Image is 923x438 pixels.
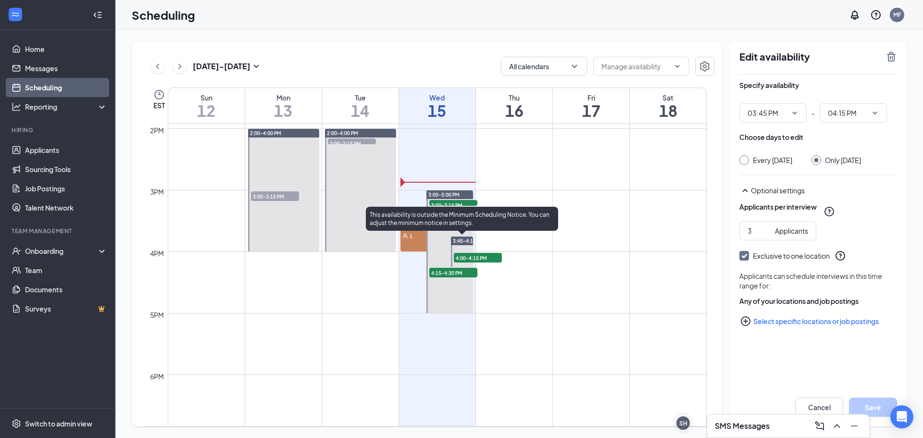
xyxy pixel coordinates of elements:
[173,59,187,74] button: ChevronRight
[251,191,299,201] span: 3:00-3:15 PM
[193,61,250,72] h3: [DATE] - [DATE]
[148,371,166,382] div: 6pm
[870,9,882,21] svg: QuestionInfo
[847,418,862,434] button: Minimize
[751,186,897,195] div: Optional settings
[25,59,107,78] a: Messages
[148,125,166,136] div: 2pm
[93,10,102,20] svg: Collapse
[739,103,897,123] div: -
[630,93,706,102] div: Sat
[476,88,552,124] a: October 16, 2025
[871,109,879,117] svg: ChevronDown
[25,140,107,160] a: Applicants
[601,61,670,72] input: Manage availability
[25,280,107,299] a: Documents
[849,398,897,417] button: Save
[630,88,706,124] a: October 18, 2025
[753,155,792,165] div: Every [DATE]
[148,310,166,320] div: 5pm
[168,88,245,124] a: October 12, 2025
[753,251,830,261] div: Exclusive to one location
[25,299,107,318] a: SurveysCrown
[831,420,843,432] svg: ChevronUp
[25,78,107,97] a: Scheduling
[739,312,897,331] button: Select specific locations or job postingsPlusCircle
[12,419,21,428] svg: Settings
[791,109,798,117] svg: ChevronDown
[399,88,475,124] a: October 15, 2025
[150,59,165,74] button: ChevronLeft
[25,198,107,217] a: Talent Network
[25,39,107,59] a: Home
[410,233,412,239] span: 1
[739,80,799,90] div: Specify availability
[812,418,827,434] button: ComposeMessage
[153,89,165,100] svg: Clock
[148,187,166,197] div: 3pm
[739,296,897,306] div: Any of your locations and job postings
[795,398,843,417] button: Cancel
[429,268,477,277] span: 4:15-4:30 PM
[454,253,502,263] span: 4:00-4:15 PM
[12,126,105,134] div: Hiring
[699,61,711,72] svg: Settings
[250,130,281,137] span: 2:00-4:00 PM
[848,420,860,432] svg: Minimize
[814,420,825,432] svg: ComposeMessage
[886,51,897,63] svg: TrashOutline
[695,57,714,76] button: Settings
[715,421,770,431] h3: SMS Messages
[739,185,751,196] svg: SmallChevronUp
[12,246,21,256] svg: UserCheck
[553,102,629,119] h1: 17
[153,100,165,110] span: EST
[890,405,913,428] div: Open Intercom Messenger
[322,93,399,102] div: Tue
[250,61,262,72] svg: SmallChevronDown
[825,155,861,165] div: Only [DATE]
[153,61,162,72] svg: ChevronLeft
[829,418,845,434] button: ChevronUp
[328,138,376,148] span: 2:00-2:15 PM
[168,93,245,102] div: Sun
[893,11,901,19] div: MF
[739,132,803,142] div: Choose days to edit
[476,102,552,119] h1: 16
[12,227,105,235] div: Team Management
[553,88,629,124] a: October 17, 2025
[399,93,475,102] div: Wed
[630,102,706,119] h1: 18
[11,10,20,19] svg: WorkstreamLogo
[366,207,558,231] div: This availability is outside the Minimum Scheduling Notice. You can adjust the minimum notice in ...
[327,130,358,137] span: 2:00-4:00 PM
[132,7,195,23] h1: Scheduling
[25,261,107,280] a: Team
[428,191,460,198] span: 3:00-5:00 PM
[739,271,897,290] div: Applicants can schedule interviews in this time range for:
[835,250,846,262] svg: QuestionInfo
[245,88,322,124] a: October 13, 2025
[679,419,687,427] div: SH
[322,88,399,124] a: October 14, 2025
[740,315,751,327] svg: PlusCircle
[25,160,107,179] a: Sourcing Tools
[570,62,579,71] svg: ChevronDown
[739,51,880,63] h2: Edit availability
[429,200,477,210] span: 3:00-3:15 PM
[739,185,897,196] div: Optional settings
[12,102,21,112] svg: Analysis
[168,102,245,119] h1: 12
[245,102,322,119] h1: 13
[399,102,475,119] h1: 15
[849,9,861,21] svg: Notifications
[322,102,399,119] h1: 14
[175,61,185,72] svg: ChevronRight
[775,225,808,236] div: Applicants
[553,93,629,102] div: Fri
[402,233,408,239] svg: User
[476,93,552,102] div: Thu
[148,248,166,259] div: 4pm
[245,93,322,102] div: Mon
